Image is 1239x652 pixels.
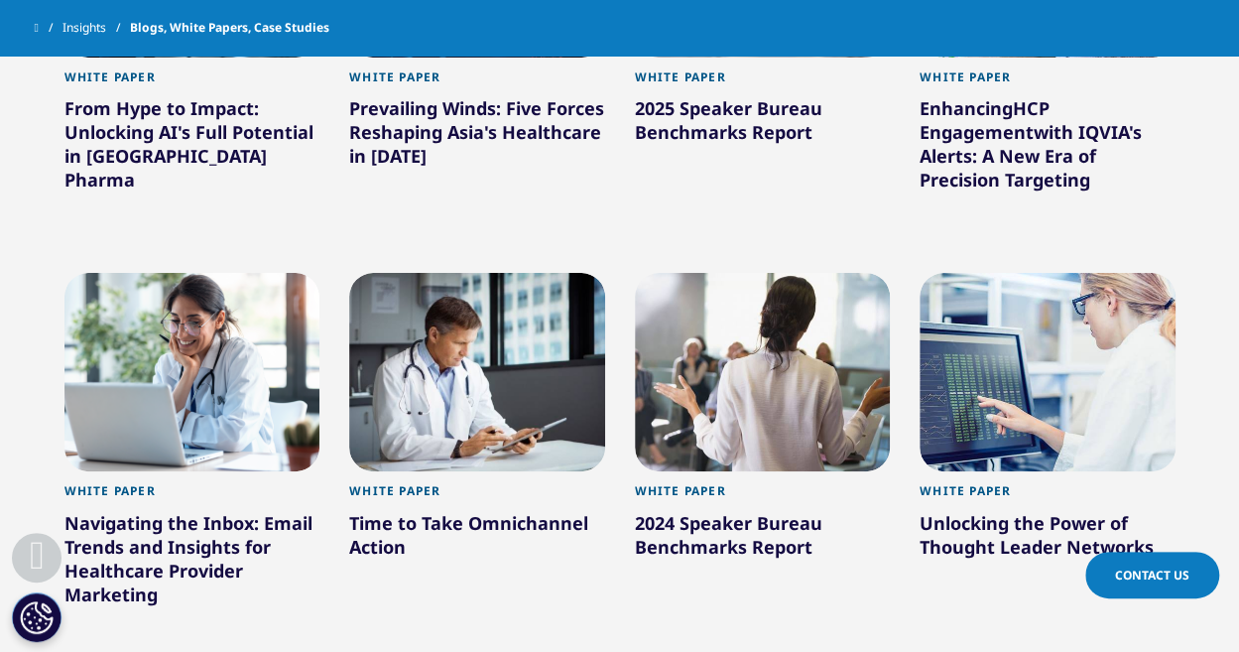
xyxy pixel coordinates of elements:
[920,471,1176,609] a: White Paper Unlocking the Power of Thought Leader Networks
[12,592,62,642] button: Cookies Settings
[1085,552,1219,598] a: Contact Us
[920,483,1176,510] div: White Paper
[635,483,891,510] div: White Paper
[62,10,130,46] a: Insights
[1013,96,1050,120] span: HCP
[635,471,891,609] a: White Paper 2024 Speaker Bureau Benchmarks Report
[349,511,605,567] div: Time to Take Omnichannel Action
[635,69,891,96] div: White Paper
[635,511,891,567] div: 2024 Speaker Bureau Benchmarks Report
[64,69,320,96] div: White Paper
[920,58,1176,243] a: White Paper EnhancingHCP Engagementwith IQVIA's Alerts: A New Era of Precision Targeting
[64,511,320,614] div: Navigating the Inbox: Email Trends and Insights for Healthcare Provider Marketing
[635,96,891,152] div: 2025 Speaker Bureau Benchmarks Report
[349,58,605,219] a: White Paper Prevailing Winds: Five Forces Reshaping Asia's Healthcare in [DATE]
[349,471,605,609] a: White Paper Time to Take Omnichannel Action
[920,96,1176,199] div: Enhancing with IQVIA's Alerts: A New Era of Precision Targeting
[1115,567,1189,584] span: Contact Us
[920,120,1034,144] span: Engagement
[64,483,320,510] div: White Paper
[130,10,329,46] span: Blogs, White Papers, Case Studies
[349,69,605,96] div: White Paper
[349,483,605,510] div: White Paper
[64,96,320,199] div: From Hype to Impact: Unlocking AI's Full Potential in [GEOGRAPHIC_DATA] Pharma
[349,96,605,176] div: Prevailing Winds: Five Forces Reshaping Asia's Healthcare in [DATE]
[64,58,320,243] a: White Paper From Hype to Impact: Unlocking AI's Full Potential in [GEOGRAPHIC_DATA] Pharma
[635,58,891,196] a: White Paper 2025 Speaker Bureau Benchmarks Report
[920,69,1176,96] div: White Paper
[920,511,1176,567] div: Unlocking the Power of Thought Leader Networks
